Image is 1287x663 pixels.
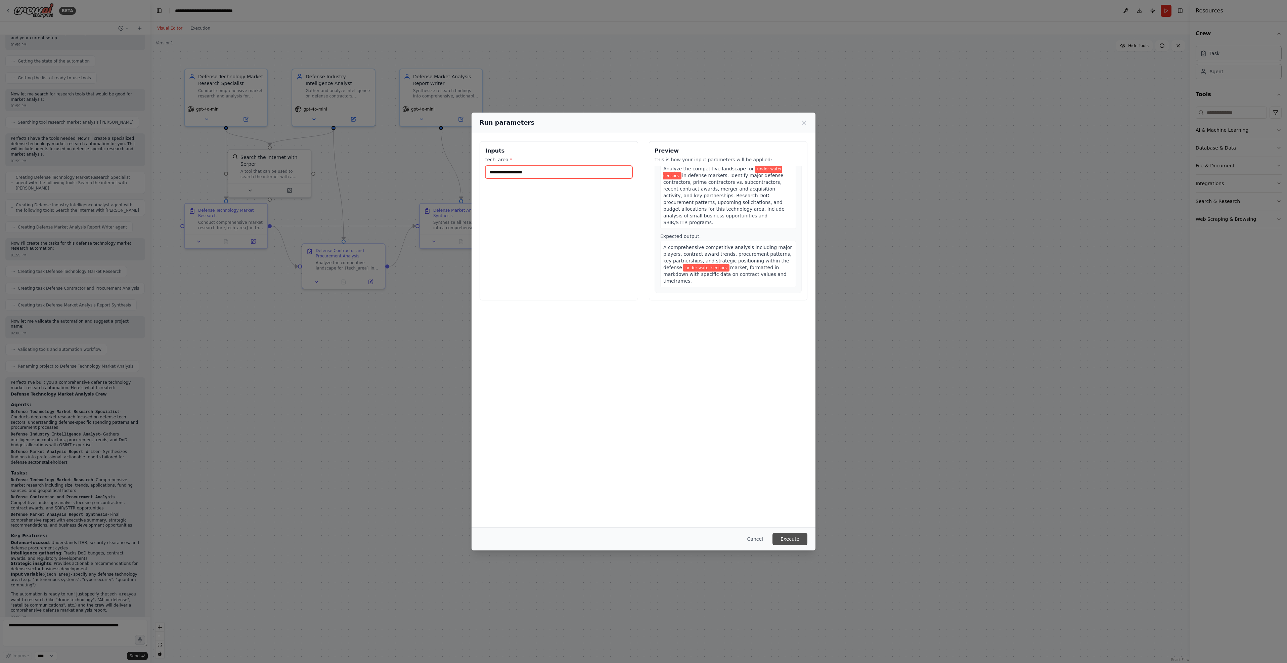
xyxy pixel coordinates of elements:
[772,533,807,545] button: Execute
[485,156,632,163] label: tech_area
[655,156,802,163] p: This is how your input parameters will be applied:
[663,173,785,225] span: in defense markets. Identify major defense contractors, prime contractors vs. subcontractors, rec...
[480,118,534,127] h2: Run parameters
[742,533,768,545] button: Cancel
[663,265,787,284] span: market, formatted in markdown with specific data on contract values and timeframes.
[663,245,792,270] span: A comprehensive competitive analysis including major players, contract award trends, procurement ...
[660,234,701,239] span: Expected output:
[655,147,802,155] h3: Preview
[683,264,729,272] span: Variable: tech_area
[485,147,632,155] h3: Inputs
[663,166,754,171] span: Analyze the competitive landscape for
[663,165,782,179] span: Variable: tech_area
